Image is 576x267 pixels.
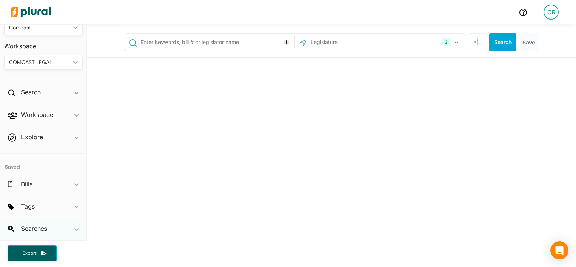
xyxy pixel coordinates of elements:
[4,35,83,52] h3: Workspace
[283,39,290,46] div: Tooltip anchor
[442,38,451,46] div: 2
[21,110,53,119] h2: Workspace
[21,180,32,188] h2: Bills
[544,5,559,20] div: CR
[21,133,43,141] h2: Explore
[489,33,516,51] button: Search
[21,88,41,96] h2: Search
[17,250,41,256] span: Export
[519,33,538,51] button: Save
[9,58,70,66] div: COMCAST LEGAL
[310,35,391,49] input: Legislature
[8,245,57,261] button: Export
[550,241,568,259] div: Open Intercom Messenger
[474,38,481,44] span: Search Filters
[439,35,464,49] button: 2
[140,35,293,49] input: Enter keywords, bill # or legislator name
[9,24,70,32] div: Comcast
[21,202,35,210] h2: Tags
[21,224,47,233] h2: Searches
[538,2,565,23] a: CR
[0,154,86,172] h4: Saved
